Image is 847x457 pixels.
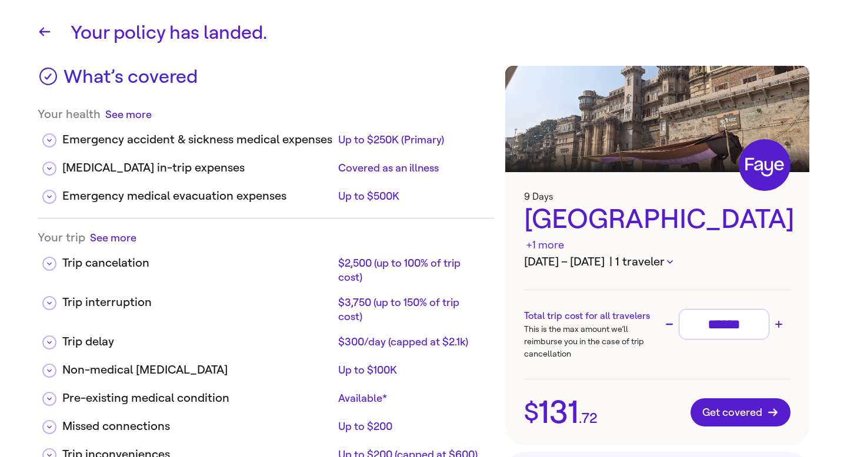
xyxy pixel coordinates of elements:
div: Emergency accident & sickness medical expenses [62,131,334,149]
div: Trip delay$300/day (capped at $2.1k) [38,324,493,352]
div: Trip interruption [62,294,334,311]
span: $ [524,400,539,425]
span: . [579,411,582,425]
div: $2,500 (up to 100% of trip cost) [338,256,484,284]
div: Pre-existing medical condition [62,389,334,407]
div: Missed connections [62,418,334,435]
h3: 9 Days [524,191,791,202]
div: Up to $100K [338,363,484,377]
div: $300/day (capped at $2.1k) [338,335,484,349]
h3: What’s covered [64,66,198,95]
button: See more [105,107,152,122]
div: Trip cancelation [62,254,334,272]
div: Trip cancelation$2,500 (up to 100% of trip cost) [38,245,493,284]
div: Pre-existing medical conditionAvailable* [38,380,493,408]
span: 72 [582,411,598,425]
div: Emergency medical evacuation expensesUp to $500K [38,178,493,206]
button: Decrease trip cost [662,317,676,331]
div: Trip interruption$3,750 (up to 150% of trip cost) [38,284,493,324]
span: 131 [539,396,579,428]
div: Your health [38,107,493,122]
span: Get covered [702,406,779,418]
h3: Total trip cost for all travelers [524,309,657,323]
div: $3,750 (up to 150% of trip cost) [338,295,484,324]
div: Trip delay [62,333,334,351]
h1: Your policy has landed. [71,19,809,47]
div: Missed connectionsUp to $200 [38,408,493,436]
div: +1 more [526,237,564,253]
div: [MEDICAL_DATA] in-trip expensesCovered as an illness [38,150,493,178]
button: Get covered [691,398,791,426]
button: See more [90,230,136,245]
div: [MEDICAL_DATA] in-trip expenses [62,159,334,177]
div: Your trip [38,230,493,245]
div: Covered as an illness [338,161,484,175]
div: Emergency accident & sickness medical expensesUp to $250K (Primary) [38,122,493,150]
button: Increase trip cost [772,317,786,331]
div: Up to $250K (Primary) [338,133,484,147]
div: Up to $500K [338,189,484,203]
div: Emergency medical evacuation expenses [62,187,334,205]
div: [GEOGRAPHIC_DATA] [524,202,791,253]
div: Up to $200 [338,419,484,434]
button: | 1 traveler [609,253,673,271]
div: Non-medical [MEDICAL_DATA] [62,361,334,379]
div: Available* [338,391,484,405]
h3: [DATE] – [DATE] [524,253,791,271]
input: Trip cost [684,314,764,335]
p: This is the max amount we’ll reimburse you in the case of trip cancellation [524,323,657,360]
div: Non-medical [MEDICAL_DATA]Up to $100K [38,352,493,380]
